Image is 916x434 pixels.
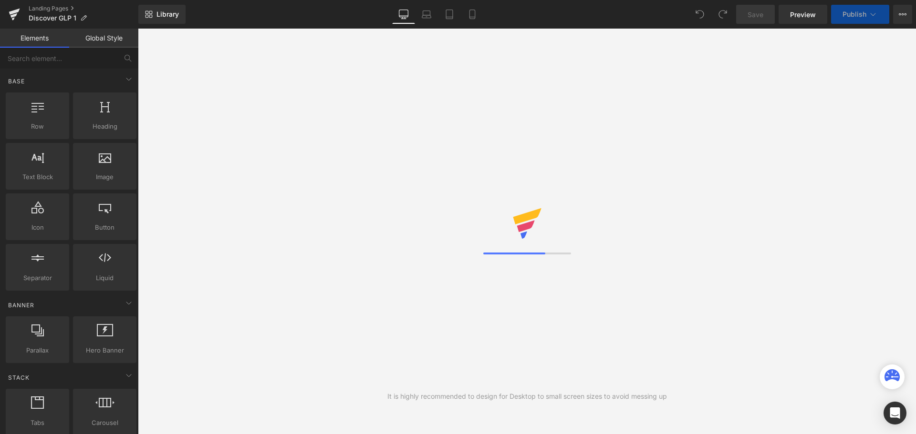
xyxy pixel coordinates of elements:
span: Library [156,10,179,19]
a: Global Style [69,29,138,48]
span: Base [7,77,26,86]
span: Separator [9,273,66,283]
button: Undo [690,5,709,24]
span: Row [9,121,66,131]
span: Hero Banner [76,345,134,355]
span: Banner [7,301,35,310]
div: It is highly recommended to design for Desktop to small screen sizes to avoid messing up [387,391,667,402]
span: Icon [9,222,66,232]
span: Heading [76,121,134,131]
a: Laptop [415,5,438,24]
span: Parallax [9,345,66,355]
span: Discover GLP 1 [29,14,76,22]
span: Text Block [9,172,66,182]
a: Mobile [461,5,484,24]
span: Save [748,10,763,20]
button: Redo [713,5,732,24]
span: Preview [790,10,816,20]
a: Landing Pages [29,5,138,12]
span: Image [76,172,134,182]
span: Publish [843,10,866,18]
a: New Library [138,5,186,24]
span: Liquid [76,273,134,283]
a: Tablet [438,5,461,24]
span: Tabs [9,418,66,428]
button: Publish [831,5,889,24]
div: Open Intercom Messenger [884,402,906,424]
a: Desktop [392,5,415,24]
span: Stack [7,373,31,382]
span: Button [76,222,134,232]
button: More [893,5,912,24]
a: Preview [779,5,827,24]
span: Carousel [76,418,134,428]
